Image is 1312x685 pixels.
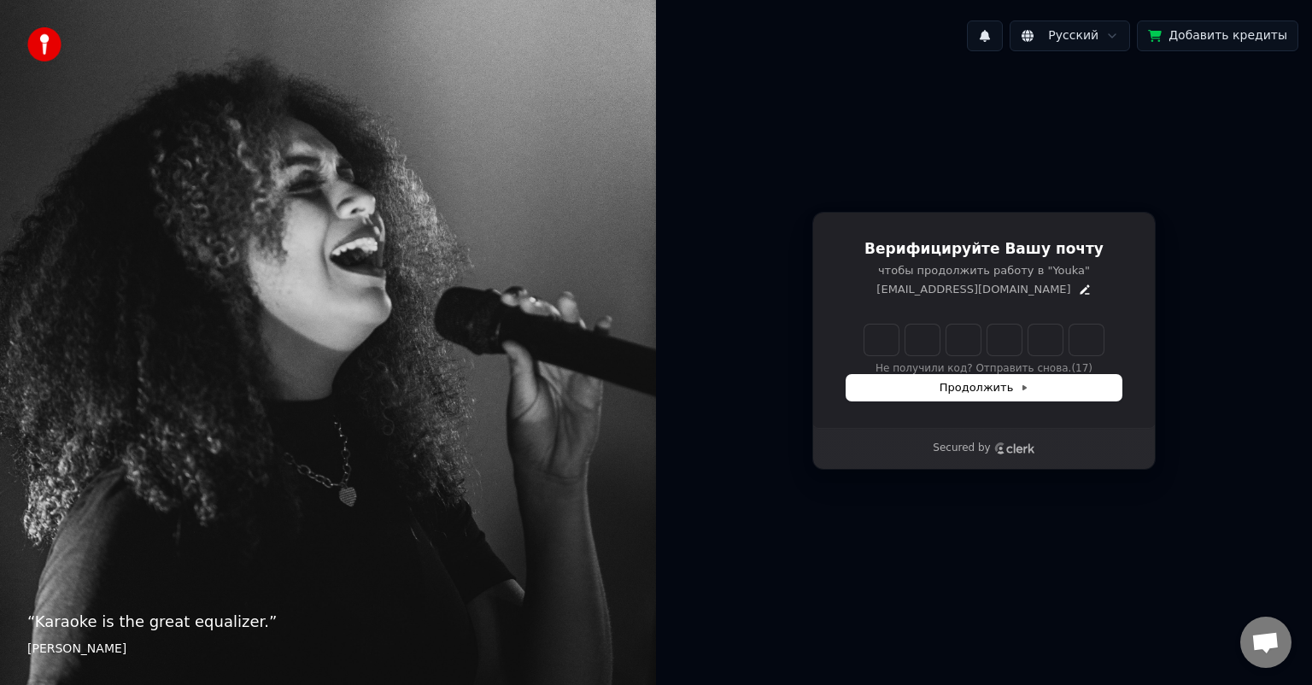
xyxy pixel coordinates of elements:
[1240,617,1291,668] a: Открытый чат
[846,239,1122,260] h1: Верифицируйте Вашу почту
[27,641,629,658] footer: [PERSON_NAME]
[846,263,1122,278] p: чтобы продолжить работу в "Youka"
[940,380,1029,395] span: Продолжить
[1137,20,1298,51] button: Добавить кредиты
[27,610,629,634] p: “ Karaoke is the great equalizer. ”
[27,27,61,61] img: youka
[994,442,1035,454] a: Clerk logo
[933,442,990,455] p: Secured by
[846,375,1122,401] button: Продолжить
[876,282,1070,297] p: [EMAIL_ADDRESS][DOMAIN_NAME]
[864,325,1104,355] input: Enter verification code
[1078,283,1092,296] button: Edit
